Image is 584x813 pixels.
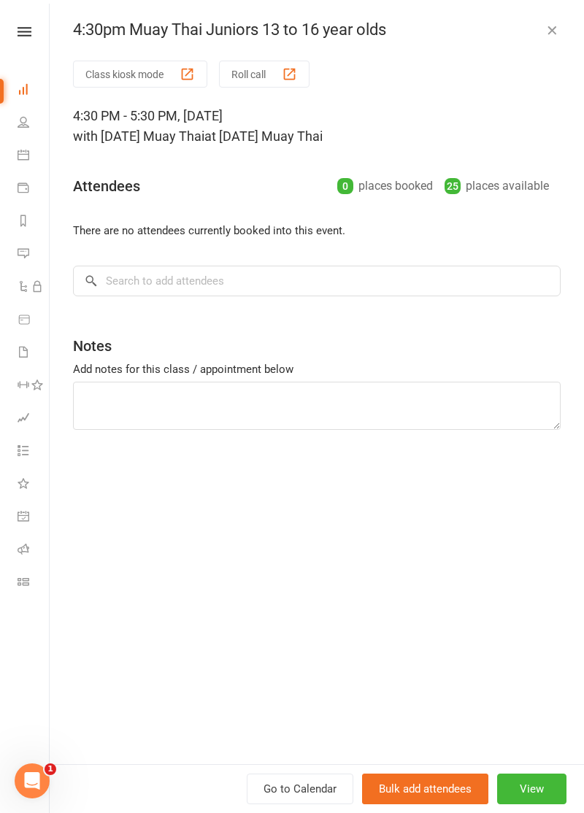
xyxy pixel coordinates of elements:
a: Dashboard [18,74,50,107]
a: Assessments [18,403,50,436]
div: 25 [445,178,461,194]
span: at [DATE] Muay Thai [204,128,323,144]
div: 4:30 PM - 5:30 PM, [DATE] [73,106,561,147]
div: Add notes for this class / appointment below [73,361,561,378]
a: What's New [18,469,50,501]
button: Bulk add attendees [362,774,488,804]
iframe: Intercom live chat [15,763,50,798]
span: with [DATE] Muay Thai [73,128,204,144]
button: View [497,774,566,804]
span: 1 [45,763,56,775]
button: Roll call [219,61,310,88]
button: Class kiosk mode [73,61,207,88]
li: There are no attendees currently booked into this event. [73,222,561,239]
div: places booked [337,176,433,196]
a: Product Sales [18,304,50,337]
div: Attendees [73,176,140,196]
a: Payments [18,173,50,206]
a: Calendar [18,140,50,173]
input: Search to add attendees [73,266,561,296]
a: Go to Calendar [247,774,353,804]
div: places available [445,176,549,196]
a: Roll call kiosk mode [18,534,50,567]
div: Notes [73,336,112,356]
a: Class kiosk mode [18,567,50,600]
a: General attendance kiosk mode [18,501,50,534]
a: People [18,107,50,140]
div: 0 [337,178,353,194]
a: Reports [18,206,50,239]
div: 4:30pm Muay Thai Juniors 13 to 16 year olds [50,20,584,39]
